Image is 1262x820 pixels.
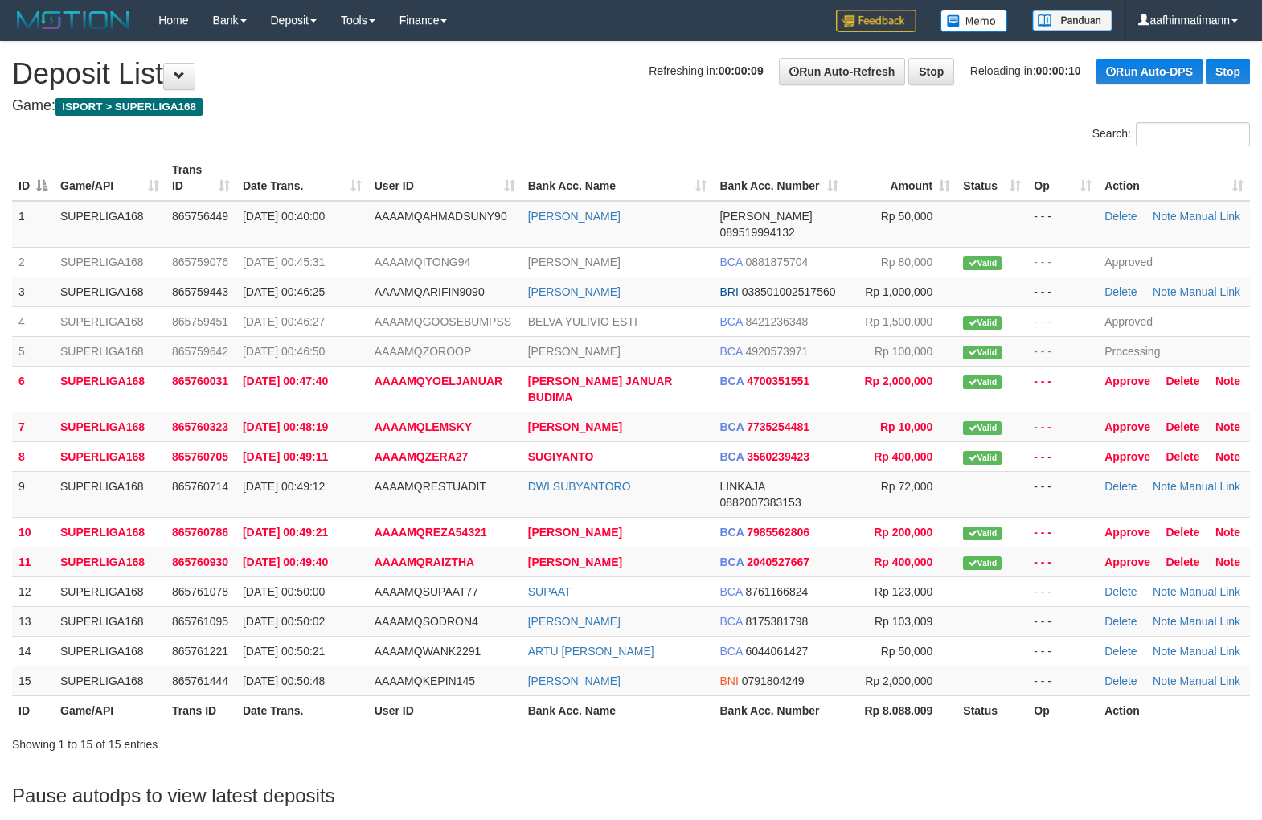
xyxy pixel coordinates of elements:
[12,695,54,725] th: ID
[719,315,742,328] span: BCA
[236,695,368,725] th: Date Trans.
[908,58,954,85] a: Stop
[881,210,933,223] span: Rp 50,000
[1098,155,1250,201] th: Action: activate to sort column ascending
[1136,122,1250,146] input: Search:
[54,576,166,606] td: SUPERLIGA168
[54,666,166,695] td: SUPERLIGA168
[243,345,325,358] span: [DATE] 00:46:50
[1166,556,1199,568] a: Delete
[54,277,166,306] td: SUPERLIGA168
[719,64,764,77] strong: 00:00:09
[747,375,809,387] span: Copy 4700351551 to clipboard
[375,345,472,358] span: AAAAMQZOROOP
[12,58,1250,90] h1: Deposit List
[172,375,228,387] span: 865760031
[719,556,744,568] span: BCA
[963,375,1002,389] span: Valid transaction
[55,98,203,116] span: ISPORT > SUPERLIGA168
[1153,615,1177,628] a: Note
[528,526,622,539] a: [PERSON_NAME]
[1098,336,1250,366] td: Processing
[243,556,328,568] span: [DATE] 00:49:40
[1104,674,1137,687] a: Delete
[54,412,166,441] td: SUPERLIGA168
[747,420,809,433] span: Copy 7735254481 to clipboard
[719,450,744,463] span: BCA
[719,226,794,239] span: Copy 089519994132 to clipboard
[12,636,54,666] td: 14
[1104,375,1150,387] a: Approve
[1092,122,1250,146] label: Search:
[875,585,932,598] span: Rp 123,000
[54,441,166,471] td: SUPERLIGA168
[12,247,54,277] td: 2
[713,695,845,725] th: Bank Acc. Number
[1104,210,1137,223] a: Delete
[528,375,673,404] a: [PERSON_NAME] JANUAR BUDIMA
[54,336,166,366] td: SUPERLIGA168
[1166,450,1199,463] a: Delete
[1180,674,1241,687] a: Manual Link
[1104,556,1150,568] a: Approve
[1027,277,1098,306] td: - - -
[864,375,932,387] span: Rp 2,000,000
[1104,615,1137,628] a: Delete
[12,201,54,248] td: 1
[1180,480,1241,493] a: Manual Link
[368,695,522,725] th: User ID
[1032,10,1112,31] img: panduan.png
[1036,64,1081,77] strong: 00:00:10
[963,556,1002,570] span: Valid transaction
[243,256,325,269] span: [DATE] 00:45:31
[1027,666,1098,695] td: - - -
[845,155,957,201] th: Amount: activate to sort column ascending
[875,615,932,628] span: Rp 103,009
[172,526,228,539] span: 865760786
[54,201,166,248] td: SUPERLIGA168
[1153,674,1177,687] a: Note
[243,526,328,539] span: [DATE] 00:49:21
[522,695,714,725] th: Bank Acc. Name
[243,645,325,658] span: [DATE] 00:50:21
[963,421,1002,435] span: Valid transaction
[1098,306,1250,336] td: Approved
[12,277,54,306] td: 3
[528,285,621,298] a: [PERSON_NAME]
[166,155,236,201] th: Trans ID: activate to sort column ascending
[12,306,54,336] td: 4
[12,471,54,517] td: 9
[1027,336,1098,366] td: - - -
[243,585,325,598] span: [DATE] 00:50:00
[1098,247,1250,277] td: Approved
[166,695,236,725] th: Trans ID
[747,556,809,568] span: Copy 2040527667 to clipboard
[1153,480,1177,493] a: Note
[12,366,54,412] td: 6
[528,420,622,433] a: [PERSON_NAME]
[1027,547,1098,576] td: - - -
[1104,645,1137,658] a: Delete
[528,645,654,658] a: ARTU [PERSON_NAME]
[1215,420,1240,433] a: Note
[172,556,228,568] span: 865760930
[12,606,54,636] td: 13
[243,674,325,687] span: [DATE] 00:50:48
[528,345,621,358] a: [PERSON_NAME]
[1098,695,1250,725] th: Action
[54,155,166,201] th: Game/API: activate to sort column ascending
[368,155,522,201] th: User ID: activate to sort column ascending
[719,615,742,628] span: BCA
[1027,636,1098,666] td: - - -
[375,585,478,598] span: AAAAMQSUPAAT77
[54,517,166,547] td: SUPERLIGA168
[1153,585,1177,598] a: Note
[236,155,368,201] th: Date Trans.: activate to sort column ascending
[12,666,54,695] td: 15
[12,785,1250,806] h3: Pause autodps to view latest deposits
[1180,585,1241,598] a: Manual Link
[375,315,511,328] span: AAAAMQGOOSEBUMPSS
[1027,471,1098,517] td: - - -
[12,98,1250,114] h4: Game:
[1027,155,1098,201] th: Op: activate to sort column ascending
